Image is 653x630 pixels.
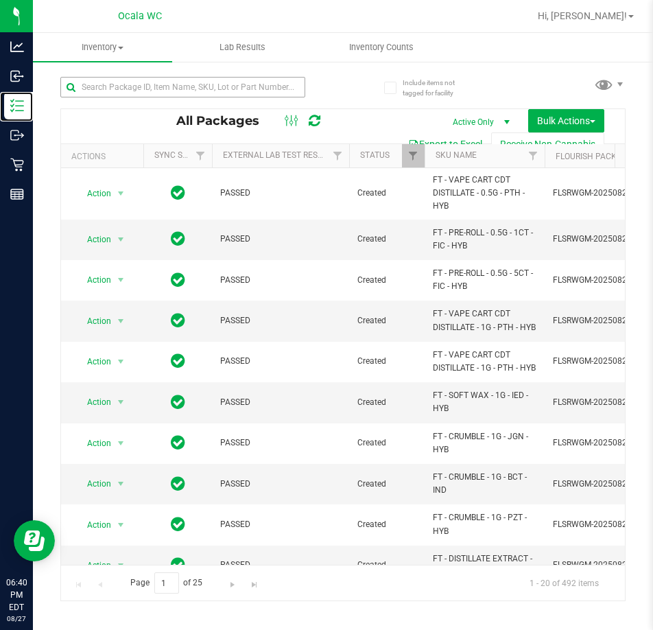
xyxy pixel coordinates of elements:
span: Created [357,396,416,409]
span: Created [357,274,416,287]
span: Lab Results [201,41,284,54]
span: FT - CRUMBLE - 1G - JGN - HYB [433,430,536,456]
a: Filter [189,144,212,167]
span: In Sync [171,393,185,412]
span: FT - PRE-ROLL - 0.5G - 5CT - FIC - HYB [433,267,536,293]
span: FT - CRUMBLE - 1G - BCT - IND [433,471,536,497]
span: In Sync [171,433,185,452]
span: PASSED [220,314,341,327]
span: FT - SOFT WAX - 1G - IED - HYB [433,389,536,415]
inline-svg: Inventory [10,99,24,113]
span: select [112,352,130,371]
span: Action [75,312,112,331]
inline-svg: Retail [10,158,24,172]
span: PASSED [220,436,341,450]
span: PASSED [220,233,341,246]
a: SKU Name [436,150,477,160]
inline-svg: Analytics [10,40,24,54]
span: PASSED [220,187,341,200]
span: FT - VAPE CART CDT DISTILLATE - 1G - PTH - HYB [433,349,536,375]
inline-svg: Inbound [10,69,24,83]
inline-svg: Reports [10,187,24,201]
span: PASSED [220,274,341,287]
span: In Sync [171,555,185,574]
span: Inventory Counts [331,41,432,54]
span: FT - DISTILLATE EXTRACT - 1G - BLO - HYS [433,552,536,579]
span: In Sync [171,183,185,202]
span: Created [357,478,416,491]
span: In Sync [171,270,185,290]
span: Created [357,314,416,327]
inline-svg: Outbound [10,128,24,142]
a: Filter [402,144,425,167]
a: Go to the last page [244,572,264,591]
button: Receive Non-Cannabis [491,132,604,156]
span: Created [357,518,416,531]
span: select [112,184,130,203]
span: In Sync [171,351,185,371]
span: In Sync [171,311,185,330]
span: All Packages [176,113,273,128]
span: select [112,312,130,331]
span: Action [75,352,112,371]
span: In Sync [171,515,185,534]
input: 1 [154,572,179,594]
a: Filter [326,144,349,167]
span: select [112,556,130,575]
span: Created [357,187,416,200]
a: Inventory [33,33,172,62]
span: select [112,393,130,412]
span: Hi, [PERSON_NAME]! [538,10,627,21]
span: In Sync [171,474,185,493]
a: Flourish Package ID [556,152,642,161]
span: select [112,515,130,535]
span: FT - CRUMBLE - 1G - PZT - HYB [433,511,536,537]
span: Bulk Actions [537,115,595,126]
span: Created [357,436,416,450]
span: Inventory [33,41,172,54]
span: In Sync [171,229,185,248]
a: Filter [522,144,545,167]
span: Action [75,474,112,493]
span: FT - VAPE CART CDT DISTILLATE - 0.5G - PTH - HYB [433,174,536,213]
span: 1 - 20 of 492 items [519,572,610,593]
span: Action [75,556,112,575]
span: PASSED [220,355,341,368]
span: Action [75,184,112,203]
span: FT - PRE-ROLL - 0.5G - 1CT - FIC - HYB [433,226,536,253]
span: Action [75,434,112,453]
span: PASSED [220,518,341,531]
a: Sync Status [154,150,207,160]
span: select [112,434,130,453]
button: Export to Excel [399,132,491,156]
span: Created [357,355,416,368]
div: Actions [71,152,138,161]
span: Page of 25 [119,572,214,594]
a: Go to the next page [223,572,243,591]
a: External Lab Test Result [223,150,331,160]
span: select [112,474,130,493]
span: PASSED [220,559,341,572]
span: PASSED [220,396,341,409]
span: select [112,230,130,249]
span: Created [357,559,416,572]
span: Action [75,230,112,249]
a: Inventory Counts [312,33,451,62]
a: Lab Results [172,33,311,62]
span: Action [75,515,112,535]
span: select [112,270,130,290]
iframe: Resource center [14,520,55,561]
input: Search Package ID, Item Name, SKU, Lot or Part Number... [60,77,305,97]
span: FT - VAPE CART CDT DISTILLATE - 1G - PTH - HYB [433,307,536,334]
span: Include items not tagged for facility [403,78,471,98]
button: Bulk Actions [528,109,604,132]
a: Status [360,150,390,160]
span: Created [357,233,416,246]
span: Action [75,393,112,412]
span: Ocala WC [118,10,162,22]
span: Action [75,270,112,290]
p: 06:40 PM EDT [6,576,27,614]
p: 08/27 [6,614,27,624]
span: PASSED [220,478,341,491]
